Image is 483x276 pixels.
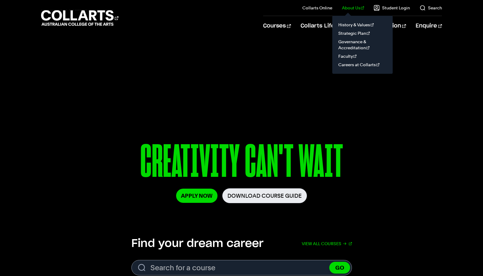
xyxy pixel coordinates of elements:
a: Courses [263,16,291,36]
a: View all courses [302,237,352,250]
a: Governance & Accreditation [337,37,388,52]
a: History & Values [337,21,388,29]
a: Search [420,5,442,11]
a: Collarts Online [302,5,332,11]
a: Download Course Guide [222,188,307,203]
a: Apply Now [176,189,217,203]
a: Faculty [337,52,388,60]
p: CREATIVITY CAN'T WAIT [65,138,418,188]
a: About Us [342,5,364,11]
div: Go to homepage [41,9,118,27]
a: Enquire [416,16,442,36]
a: Collarts Life [301,16,340,36]
form: Search [131,260,352,275]
h2: Find your dream career [131,237,263,250]
input: Search for a course [131,260,352,275]
a: Careers at Collarts [337,60,388,69]
a: Student Login [374,5,410,11]
a: Strategic Plan [337,29,388,37]
button: GO [329,262,350,274]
